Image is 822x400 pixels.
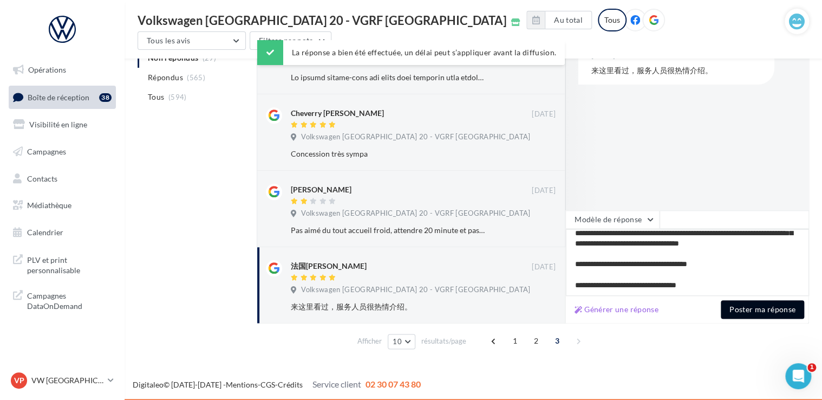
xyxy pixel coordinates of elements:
[532,109,556,119] span: [DATE]
[549,332,566,350] span: 3
[27,173,57,183] span: Contacts
[6,167,118,190] a: Contacts
[598,9,627,31] div: Tous
[291,225,485,236] div: Pas aimé du tout accueil froid, attendre 20 minute et pas un commercial se lève pour venir m'accu...
[591,65,766,76] div: 来这里看过，服务人员很热情介绍。
[291,184,351,195] div: [PERSON_NAME]
[6,284,118,316] a: Campagnes DataOnDemand
[527,332,545,350] span: 2
[301,209,530,218] span: Volkswagen [GEOGRAPHIC_DATA] 20 - VGRF [GEOGRAPHIC_DATA]
[6,248,118,280] a: PLV et print personnalisable
[138,31,246,50] button: Tous les avis
[133,380,421,389] span: © [DATE]-[DATE] - - -
[6,194,118,217] a: Médiathèque
[27,288,112,312] span: Campagnes DataOnDemand
[785,363,811,389] iframe: Intercom live chat
[29,120,87,129] span: Visibilité en ligne
[291,72,485,83] div: Lo ipsumd sitame-cons adi elits doei temporin utla etdolor mag al en ad minimve quis nostrudexe u...
[721,300,804,319] button: Poster ma réponse
[421,336,466,346] span: résultats/page
[565,210,660,229] button: Modèle de réponse
[6,113,118,136] a: Visibilité en ligne
[257,40,565,65] div: La réponse a bien été effectuée, un délai peut s’appliquer avant la diffusion.
[357,336,382,346] span: Afficher
[28,92,89,101] span: Boîte de réception
[291,301,485,312] div: 来这里看过，服务人员很热情介绍。
[291,149,485,159] div: Concession très sympa
[187,73,205,82] span: (565)
[27,147,66,156] span: Campagnes
[27,253,112,276] span: PLV et print personnalisable
[28,65,66,74] span: Opérations
[148,72,183,83] span: Répondus
[6,86,118,109] a: Boîte de réception38
[6,140,118,163] a: Campagnes
[14,375,24,386] span: VP
[393,337,402,346] span: 10
[278,380,303,389] a: Crédits
[31,375,103,386] p: VW [GEOGRAPHIC_DATA] 20
[147,36,191,45] span: Tous les avis
[6,221,118,244] a: Calendrier
[366,379,421,389] span: 02 30 07 43 80
[138,15,507,27] span: Volkswagen [GEOGRAPHIC_DATA] 20 - VGRF [GEOGRAPHIC_DATA]
[570,303,663,316] button: Générer une réponse
[148,92,164,102] span: Tous
[27,228,63,237] span: Calendrier
[532,186,556,196] span: [DATE]
[260,380,275,389] a: CGS
[388,334,415,349] button: 10
[526,11,592,29] button: Au total
[9,370,116,391] a: VP VW [GEOGRAPHIC_DATA] 20
[807,363,816,372] span: 1
[133,380,164,389] a: Digitaleo
[250,31,331,50] button: Filtrer par note
[291,261,367,272] div: 法国[PERSON_NAME]
[545,11,592,29] button: Au total
[99,93,112,102] div: 38
[312,379,361,389] span: Service client
[291,108,384,119] div: Cheverry [PERSON_NAME]
[532,262,556,272] span: [DATE]
[168,93,187,101] span: (594)
[301,132,530,142] span: Volkswagen [GEOGRAPHIC_DATA] 20 - VGRF [GEOGRAPHIC_DATA]
[27,201,71,210] span: Médiathèque
[301,285,530,295] span: Volkswagen [GEOGRAPHIC_DATA] 20 - VGRF [GEOGRAPHIC_DATA]
[6,59,118,81] a: Opérations
[506,332,524,350] span: 1
[226,380,258,389] a: Mentions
